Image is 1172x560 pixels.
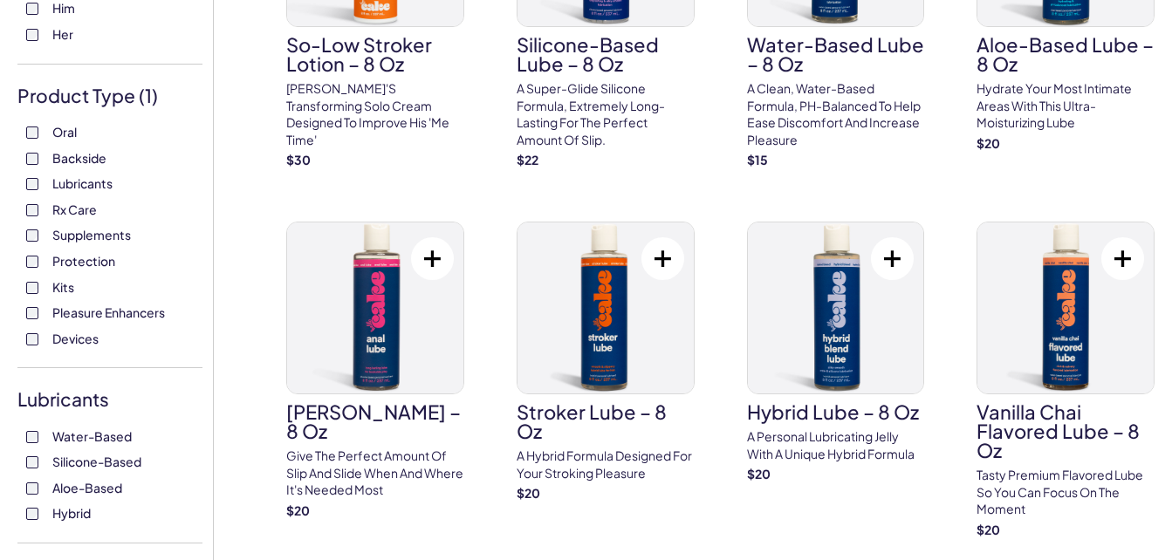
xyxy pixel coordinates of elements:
[286,80,464,148] p: [PERSON_NAME]'s transforming solo cream designed to improve his 'me time'
[52,476,122,499] span: Aloe-Based
[26,282,38,294] input: Kits
[52,502,91,524] span: Hybrid
[747,402,925,421] h3: Hybrid Lube – 8 oz
[287,222,463,393] img: Anal Lube – 8 oz
[517,222,695,502] a: Stroker Lube – 8 ozStroker Lube – 8 ozA hybrid formula designed for your stroking pleasure$20
[977,135,1000,151] strong: $ 20
[286,502,310,518] strong: $ 20
[26,508,38,520] input: Hybrid
[52,327,99,350] span: Devices
[26,229,38,242] input: Supplements
[286,447,464,499] p: Give the perfect amount of slip and slide when and where it's needed most
[747,35,925,73] h3: Water-Based Lube – 8 oz
[26,333,38,345] input: Devices
[286,152,311,167] strong: $ 30
[747,466,771,481] strong: $ 20
[747,80,925,148] p: A clean, water-based formula, pH-balanced to help ease discomfort and increase pleasure
[52,425,132,447] span: Water-Based
[52,276,74,298] span: Kits
[517,447,695,481] p: A hybrid formula designed for your stroking pleasure
[52,172,113,195] span: Lubricants
[52,23,73,45] span: Her
[26,153,38,165] input: Backside
[26,307,38,319] input: Pleasure Enhancers
[747,428,925,462] p: A personal lubricating jelly with a unique hybrid formula
[748,222,924,393] img: Hybrid Lube – 8 oz
[52,301,165,324] span: Pleasure Enhancers
[517,485,540,501] strong: $ 20
[52,223,131,246] span: Supplements
[286,402,464,440] h3: [PERSON_NAME] – 8 oz
[26,431,38,443] input: Water-Based
[52,450,141,473] span: Silicone-Based
[747,152,768,167] strong: $ 15
[517,402,695,440] h3: Stroker Lube – 8 oz
[977,222,1155,538] a: Vanilla Chai Flavored Lube – 8 ozVanilla Chai Flavored Lube – 8 ozTasty premium flavored lube so ...
[977,80,1155,132] p: Hydrate your most intimate areas with this ultra-moisturizing lube
[26,482,38,495] input: Aloe-Based
[26,126,38,139] input: Oral
[977,522,1000,537] strong: $ 20
[517,152,538,167] strong: $ 22
[26,178,38,190] input: Lubricants
[26,256,38,268] input: Protection
[52,147,106,169] span: Backside
[977,402,1155,460] h3: Vanilla Chai Flavored Lube – 8 oz
[977,467,1155,518] p: Tasty premium flavored lube so you can focus on the moment
[26,456,38,468] input: Silicone-Based
[52,249,115,272] span: Protection
[747,222,925,483] a: Hybrid Lube – 8 ozHybrid Lube – 8 ozA personal lubricating jelly with a unique hybrid formula$20
[26,3,38,15] input: Him
[286,222,464,519] a: Anal Lube – 8 oz[PERSON_NAME] – 8 ozGive the perfect amount of slip and slide when and where it's...
[517,35,695,73] h3: Silicone-Based Lube – 8 oz
[52,120,77,143] span: Oral
[286,35,464,73] h3: So-Low Stroker Lotion – 8 oz
[52,198,97,221] span: Rx Care
[517,80,695,148] p: A super-glide silicone formula, extremely long-lasting for the perfect amount of slip.
[26,29,38,41] input: Her
[517,222,694,393] img: Stroker Lube – 8 oz
[977,222,1154,393] img: Vanilla Chai Flavored Lube – 8 oz
[977,35,1155,73] h3: Aloe-Based Lube – 8 oz
[26,204,38,216] input: Rx Care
